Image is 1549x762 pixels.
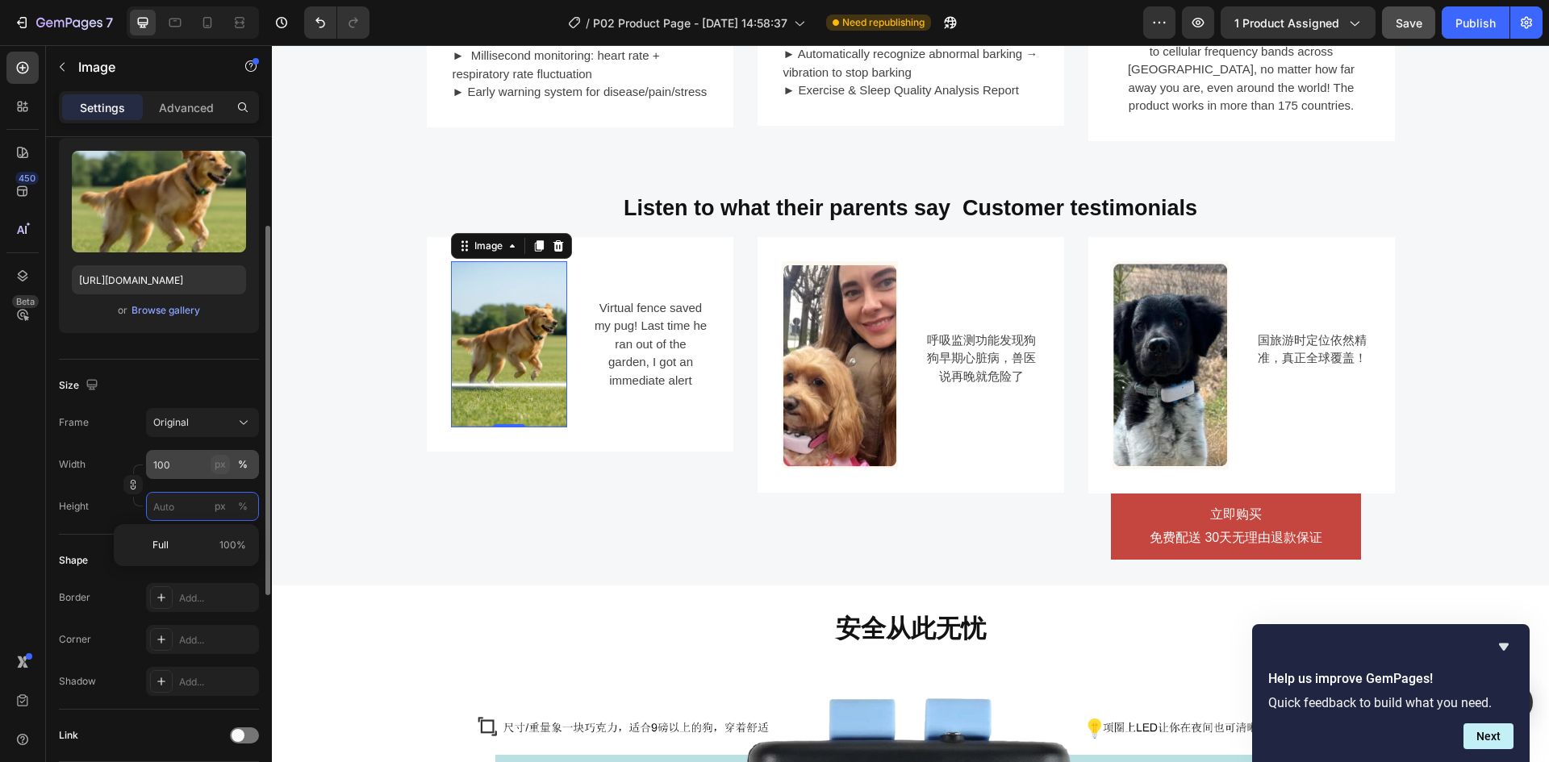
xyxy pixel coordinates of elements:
[106,13,113,32] p: 7
[131,302,201,319] button: Browse gallery
[1396,16,1422,30] span: Save
[155,566,1123,602] h2: 安全从此无忧
[59,375,102,397] div: Size
[72,265,246,294] input: https://example.com/image.jpg
[215,457,226,472] div: px
[1494,637,1514,656] button: Hide survey
[146,492,259,521] input: px%
[15,172,39,185] div: 450
[1463,723,1514,749] button: Next question
[59,632,91,647] div: Corner
[1268,669,1514,689] h2: Help us improve GemPages!
[59,728,78,743] div: Link
[510,216,626,423] img: Alt Image
[839,448,1089,514] button: <p>立即购买&nbsp;<br>免费配送 &nbsp; 30天无理由退款保证</p>
[842,15,925,30] span: Need republishing
[199,194,234,208] div: Image
[146,408,259,437] button: Original
[12,295,39,308] div: Beta
[1221,6,1376,39] button: 1 product assigned
[179,675,255,689] div: Add...
[841,216,957,424] img: Alt Image
[1234,15,1339,31] span: 1 product assigned
[653,286,766,341] p: 呼吸监测功能发现狗狗早期心脏病，兽医说再晚就危险了
[118,301,127,320] span: or
[233,455,253,474] button: px
[179,633,255,647] div: Add...
[59,553,88,568] div: Shape
[211,455,230,474] button: %
[233,497,253,516] button: px
[72,151,246,252] img: preview-image
[586,15,590,31] span: /
[6,6,120,39] button: 7
[1268,695,1514,710] p: Quick feedback to build what you need.
[179,591,255,606] div: Add...
[323,254,436,345] p: Virtual fence saved my pug! Last time he ran out of the garden, I got an immediate alert
[59,499,89,514] label: Height
[132,303,200,318] div: Browse gallery
[12,148,1265,179] h2: Rich Text Editor. Editing area: main
[219,538,246,552] span: 100%
[1455,15,1496,31] div: Publish
[1382,6,1435,39] button: Save
[59,590,90,605] div: Border
[304,6,370,39] div: Undo/Redo
[215,499,226,514] div: px
[146,450,259,479] input: px%
[14,149,1263,177] p: Listen to what their parents say Customer testimonials
[1268,637,1514,749] div: Help us improve GemPages!
[272,45,1549,762] iframe: Design area
[238,457,248,472] div: %
[211,497,230,516] button: %
[159,99,214,116] p: Advanced
[179,216,295,382] img: Alt Image
[153,415,189,430] span: Original
[59,415,89,430] label: Frame
[59,457,86,472] label: Width
[152,538,169,552] span: Full
[59,674,96,689] div: Shadow
[1442,6,1509,39] button: Publish
[878,458,1050,505] p: 立即购买 免费配送 30天无理由退款保证
[80,99,125,116] p: Settings
[321,252,437,347] div: Rich Text Editor. Editing area: main
[238,499,248,514] div: %
[984,286,1097,323] p: 国旅游时定位依然精准，真正全球覆盖！
[78,57,215,77] p: Image
[593,15,787,31] span: P02 Product Page - [DATE] 14:58:37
